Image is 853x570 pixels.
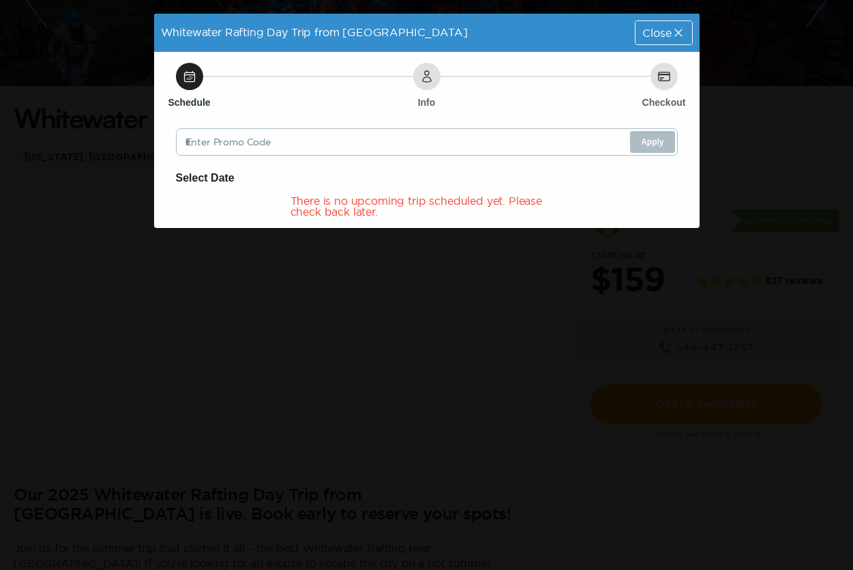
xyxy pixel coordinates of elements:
[290,195,563,217] div: There is no upcoming trip scheduled yet. Please check back later.
[168,96,210,109] h6: Schedule
[418,96,436,109] h6: Info
[176,169,678,187] h6: Select Date
[642,27,671,38] span: Close
[642,96,686,109] h6: Checkout
[161,26,468,38] span: Whitewater Rafting Day Trip from [GEOGRAPHIC_DATA]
